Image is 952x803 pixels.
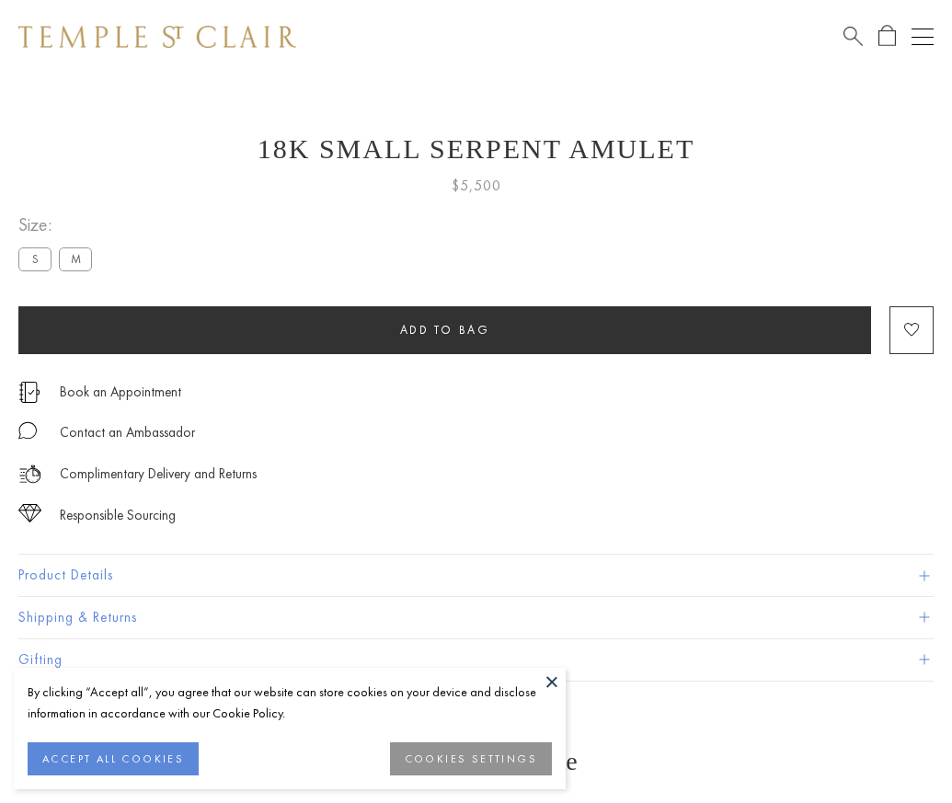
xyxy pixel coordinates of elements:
[60,382,181,402] a: Book an Appointment
[60,421,195,444] div: Contact an Ambassador
[28,742,199,775] button: ACCEPT ALL COOKIES
[18,306,871,354] button: Add to bag
[18,597,934,638] button: Shipping & Returns
[18,247,52,270] label: S
[18,504,41,522] img: icon_sourcing.svg
[18,421,37,440] img: MessageIcon-01_2.svg
[452,174,501,198] span: $5,500
[59,247,92,270] label: M
[390,742,552,775] button: COOKIES SETTINGS
[18,382,40,403] img: icon_appointment.svg
[60,463,257,486] p: Complimentary Delivery and Returns
[60,504,176,527] div: Responsible Sourcing
[18,555,934,596] button: Product Details
[28,682,552,724] div: By clicking “Accept all”, you agree that our website can store cookies on your device and disclos...
[18,463,41,486] img: icon_delivery.svg
[400,322,490,338] span: Add to bag
[843,25,863,48] a: Search
[18,210,99,240] span: Size:
[18,133,934,165] h1: 18K Small Serpent Amulet
[912,26,934,48] button: Open navigation
[878,25,896,48] a: Open Shopping Bag
[18,639,934,681] button: Gifting
[18,26,296,48] img: Temple St. Clair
